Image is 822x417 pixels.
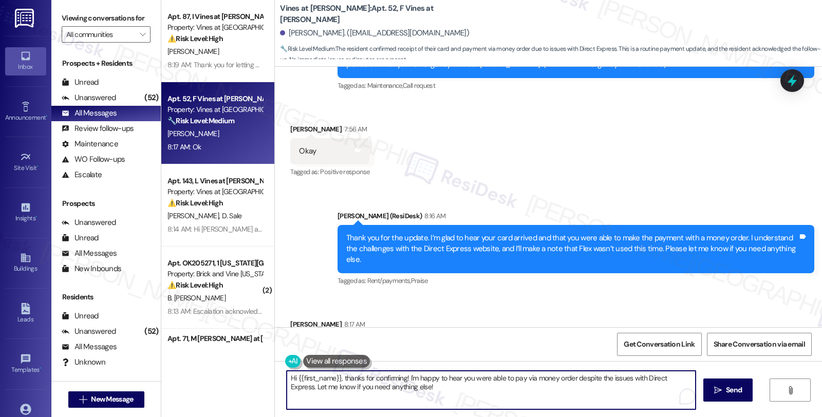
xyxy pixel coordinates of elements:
[290,319,369,333] div: [PERSON_NAME]
[280,45,334,53] strong: 🔧 Risk Level: Medium
[280,28,469,39] div: [PERSON_NAME]. ([EMAIL_ADDRESS][DOMAIN_NAME])
[62,233,99,243] div: Unread
[142,90,161,106] div: (52)
[167,11,263,22] div: Apt. 87, I Vines at [PERSON_NAME]
[167,116,234,125] strong: 🔧 Risk Level: Medium
[62,139,118,149] div: Maintenance
[338,78,814,93] div: Tagged as:
[167,293,226,302] span: B. [PERSON_NAME]
[51,292,161,302] div: Residents
[167,129,219,138] span: [PERSON_NAME]
[62,108,117,119] div: All Messages
[62,123,134,134] div: Review follow-ups
[422,211,445,221] div: 8:16 AM
[714,386,722,394] i: 
[342,124,367,135] div: 7:56 AM
[222,211,242,220] span: D. Sale
[167,211,222,220] span: [PERSON_NAME]
[624,339,695,350] span: Get Conversation Link
[320,167,369,176] span: Positive response
[62,248,117,259] div: All Messages
[37,163,39,170] span: •
[167,34,223,43] strong: ⚠️ Risk Level: High
[167,176,263,186] div: Apt. 143, L Vines at [PERSON_NAME]
[140,30,145,39] i: 
[167,269,263,279] div: Property: Brick and Vine [US_STATE][GEOGRAPHIC_DATA]
[342,319,365,330] div: 8:17 AM
[5,199,46,226] a: Insights •
[367,81,403,90] span: Maintenance ,
[346,233,798,266] div: Thank you for the update. I’m glad to hear your card arrived and that you were able to make the p...
[338,273,814,288] div: Tagged as:
[51,58,161,69] div: Prospects + Residents
[287,371,696,409] textarea: To enrich screen reader interactions, please activate Accessibility in Grammarly extension settings
[62,311,99,321] div: Unread
[62,77,99,88] div: Unread
[5,47,46,75] a: Inbox
[167,22,263,33] div: Property: Vines at [GEOGRAPHIC_DATA]
[15,9,36,28] img: ResiDesk Logo
[5,249,46,277] a: Buildings
[62,10,151,26] label: Viewing conversations for
[167,198,223,207] strong: ⚠️ Risk Level: High
[787,386,794,394] i: 
[79,395,87,404] i: 
[62,217,116,228] div: Unanswered
[167,142,201,151] div: 8:17 AM: Ok
[142,324,161,339] div: (52)
[617,333,701,356] button: Get Conversation Link
[167,280,223,290] strong: ⚠️ Risk Level: High
[5,148,46,176] a: Site Visit •
[703,378,753,402] button: Send
[167,60,724,69] div: 8:19 AM: Thank you for letting me know! We're looking into your next rent due date, and we'll be ...
[68,391,144,408] button: New Message
[167,186,263,197] div: Property: Vines at [GEOGRAPHIC_DATA]
[62,92,116,103] div: Unanswered
[5,300,46,328] a: Leads
[411,276,428,285] span: Praise
[167,93,263,104] div: Apt. 52, F Vines at [PERSON_NAME]
[280,44,822,66] span: : The resident confirmed receipt of their card and payment via money order due to issues with Dir...
[280,3,485,25] b: Vines at [PERSON_NAME]: Apt. 52, F Vines at [PERSON_NAME]
[46,112,47,120] span: •
[290,124,369,138] div: [PERSON_NAME]
[40,365,41,372] span: •
[5,350,46,378] a: Templates •
[62,169,102,180] div: Escalate
[62,342,117,352] div: All Messages
[167,333,263,344] div: Apt. 71, M [PERSON_NAME] at [PERSON_NAME]
[62,154,125,165] div: WO Follow-ups
[91,394,133,405] span: New Message
[707,333,812,356] button: Share Conversation via email
[167,47,219,56] span: [PERSON_NAME]
[714,339,805,350] span: Share Conversation via email
[726,385,742,395] span: Send
[51,198,161,209] div: Prospects
[403,81,435,90] span: Call request
[62,326,116,337] div: Unanswered
[367,276,411,285] span: Rent/payments ,
[299,146,316,157] div: Okay
[290,164,369,179] div: Tagged as:
[338,211,814,225] div: [PERSON_NAME] (ResiDesk)
[62,357,105,368] div: Unknown
[35,213,37,220] span: •
[167,258,263,269] div: Apt. OK205271, 1 [US_STATE][GEOGRAPHIC_DATA]
[66,26,134,43] input: All communities
[62,263,121,274] div: New Inbounds
[167,104,263,115] div: Property: Vines at [GEOGRAPHIC_DATA]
